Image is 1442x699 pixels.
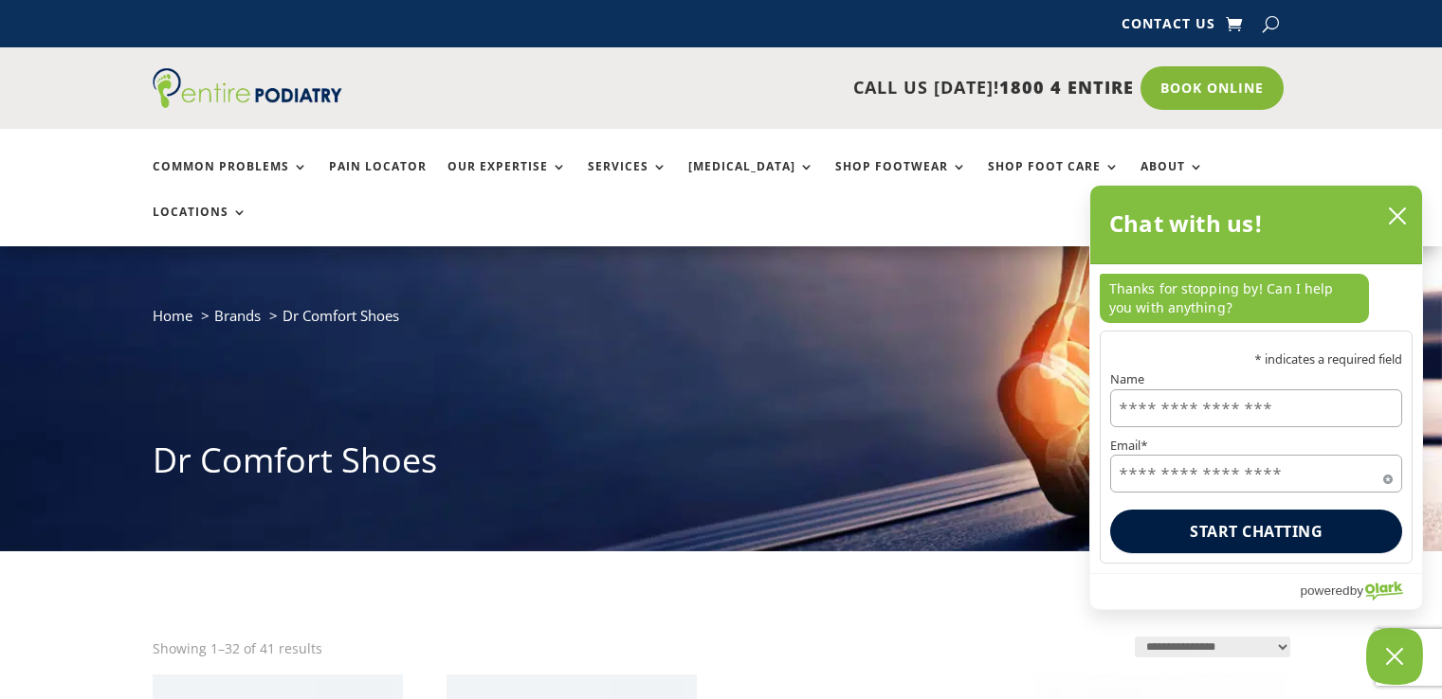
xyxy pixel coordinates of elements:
[1110,353,1402,366] p: * indicates a required field
[153,303,1290,342] nav: breadcrumb
[1109,205,1264,242] h2: Chat with us!
[1383,471,1393,480] span: Required field
[214,306,261,325] a: Brands
[688,160,814,201] a: [MEDICAL_DATA]
[588,160,667,201] a: Services
[1110,439,1402,452] label: Email*
[153,93,342,112] a: Entire Podiatry
[835,160,967,201] a: Shop Footwear
[153,160,308,201] a: Common Problems
[283,306,399,325] span: Dr Comfort Shoes
[1141,66,1284,110] a: Book Online
[415,76,1134,100] p: CALL US [DATE]!
[1122,17,1215,38] a: Contact Us
[999,76,1134,99] span: 1800 4 ENTIRE
[153,206,247,246] a: Locations
[1089,185,1423,610] div: olark chatbox
[153,68,342,108] img: logo (1)
[1110,389,1402,427] input: Name
[1110,510,1402,553] button: Start chatting
[1366,628,1423,685] button: Close Chatbox
[153,636,322,661] p: Showing 1–32 of 41 results
[153,437,1290,493] h1: Dr Comfort Shoes
[1090,264,1422,331] div: chat
[1300,579,1349,602] span: powered
[1100,274,1369,323] p: Thanks for stopping by! Can I help you with anything?
[1141,160,1204,201] a: About
[1110,373,1402,385] label: Name
[1350,579,1363,602] span: by
[1300,574,1422,609] a: Powered by Olark
[153,306,192,325] a: Home
[988,160,1120,201] a: Shop Foot Care
[1382,202,1413,230] button: close chatbox
[1110,455,1402,493] input: Email
[447,160,567,201] a: Our Expertise
[1135,636,1290,657] select: Shop order
[329,160,427,201] a: Pain Locator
